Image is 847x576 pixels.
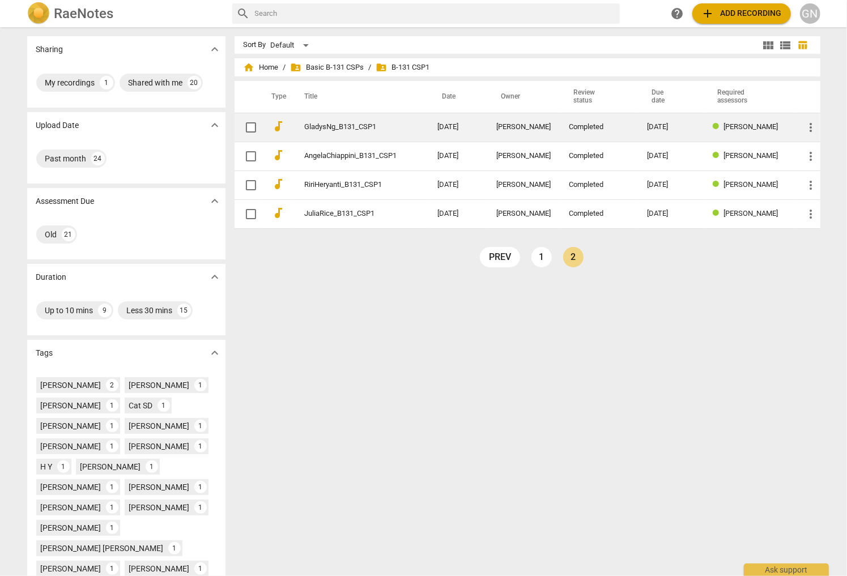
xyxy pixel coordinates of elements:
[129,379,190,391] div: [PERSON_NAME]
[146,460,158,473] div: 1
[36,347,53,359] p: Tags
[723,180,778,189] span: [PERSON_NAME]
[208,42,222,56] span: expand_more
[800,3,820,24] button: GN
[271,36,313,54] div: Default
[497,181,551,189] div: [PERSON_NAME]
[129,420,190,432] div: [PERSON_NAME]
[794,37,811,54] button: Table view
[129,400,153,411] div: Cat SD
[647,181,695,189] div: [DATE]
[41,420,101,432] div: [PERSON_NAME]
[723,151,778,160] span: [PERSON_NAME]
[480,247,520,267] a: prev
[497,152,551,160] div: [PERSON_NAME]
[805,150,818,163] span: more_vert
[98,304,112,317] div: 9
[41,522,101,534] div: [PERSON_NAME]
[713,122,723,131] span: Review status: completed
[569,181,629,189] div: Completed
[272,148,286,162] span: audiotrack
[158,399,170,412] div: 1
[80,461,141,472] div: [PERSON_NAME]
[647,210,695,218] div: [DATE]
[429,199,488,228] td: [DATE]
[569,210,629,218] div: Completed
[45,153,87,164] div: Past month
[206,344,223,361] button: Show more
[760,37,777,54] button: Tile view
[41,563,101,574] div: [PERSON_NAME]
[744,564,829,576] div: Ask support
[563,247,584,267] a: Page 2 is your current page
[129,502,190,513] div: [PERSON_NAME]
[638,81,704,113] th: Due date
[237,7,250,20] span: search
[129,481,190,493] div: [PERSON_NAME]
[45,305,93,316] div: Up to 10 mins
[45,229,57,240] div: Old
[272,177,286,191] span: audiotrack
[91,152,105,165] div: 24
[41,400,101,411] div: [PERSON_NAME]
[129,441,190,452] div: [PERSON_NAME]
[41,502,101,513] div: [PERSON_NAME]
[36,44,63,56] p: Sharing
[36,195,95,207] p: Assessment Due
[106,379,118,391] div: 2
[41,441,101,452] div: [PERSON_NAME]
[713,180,723,189] span: Review status: completed
[188,76,201,89] div: 20
[194,420,207,432] div: 1
[272,120,286,133] span: audiotrack
[177,304,191,317] div: 15
[100,76,113,89] div: 1
[206,41,223,58] button: Show more
[805,178,818,192] span: more_vert
[129,77,183,88] div: Shared with me
[41,379,101,391] div: [PERSON_NAME]
[305,152,397,160] a: AngelaChiappini_B131_CSP1
[305,123,397,131] a: GladysNg_B131_CSP1
[376,62,430,73] span: B-131 CSP1
[27,2,223,25] a: LogoRaeNotes
[206,117,223,134] button: Show more
[429,170,488,199] td: [DATE]
[713,209,723,217] span: Review status: completed
[701,7,715,20] span: add
[106,562,118,575] div: 1
[429,81,488,113] th: Date
[106,420,118,432] div: 1
[194,440,207,453] div: 1
[41,481,101,493] div: [PERSON_NAME]
[647,152,695,160] div: [DATE]
[704,81,795,113] th: Required assessors
[106,399,118,412] div: 1
[206,193,223,210] button: Show more
[194,501,207,514] div: 1
[779,39,793,52] span: view_list
[797,40,808,50] span: table_chart
[272,206,286,220] span: audiotrack
[57,460,70,473] div: 1
[701,7,782,20] span: Add recording
[106,522,118,534] div: 1
[194,379,207,391] div: 1
[376,62,388,73] span: folder_shared
[106,481,118,493] div: 1
[206,268,223,285] button: Show more
[488,81,560,113] th: Owner
[777,37,794,54] button: List view
[429,113,488,142] td: [DATE]
[569,152,629,160] div: Completed
[129,563,190,574] div: [PERSON_NAME]
[291,62,302,73] span: folder_shared
[569,123,629,131] div: Completed
[208,270,222,284] span: expand_more
[45,77,95,88] div: My recordings
[263,81,291,113] th: Type
[692,3,791,24] button: Upload
[671,7,684,20] span: help
[27,2,50,25] img: Logo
